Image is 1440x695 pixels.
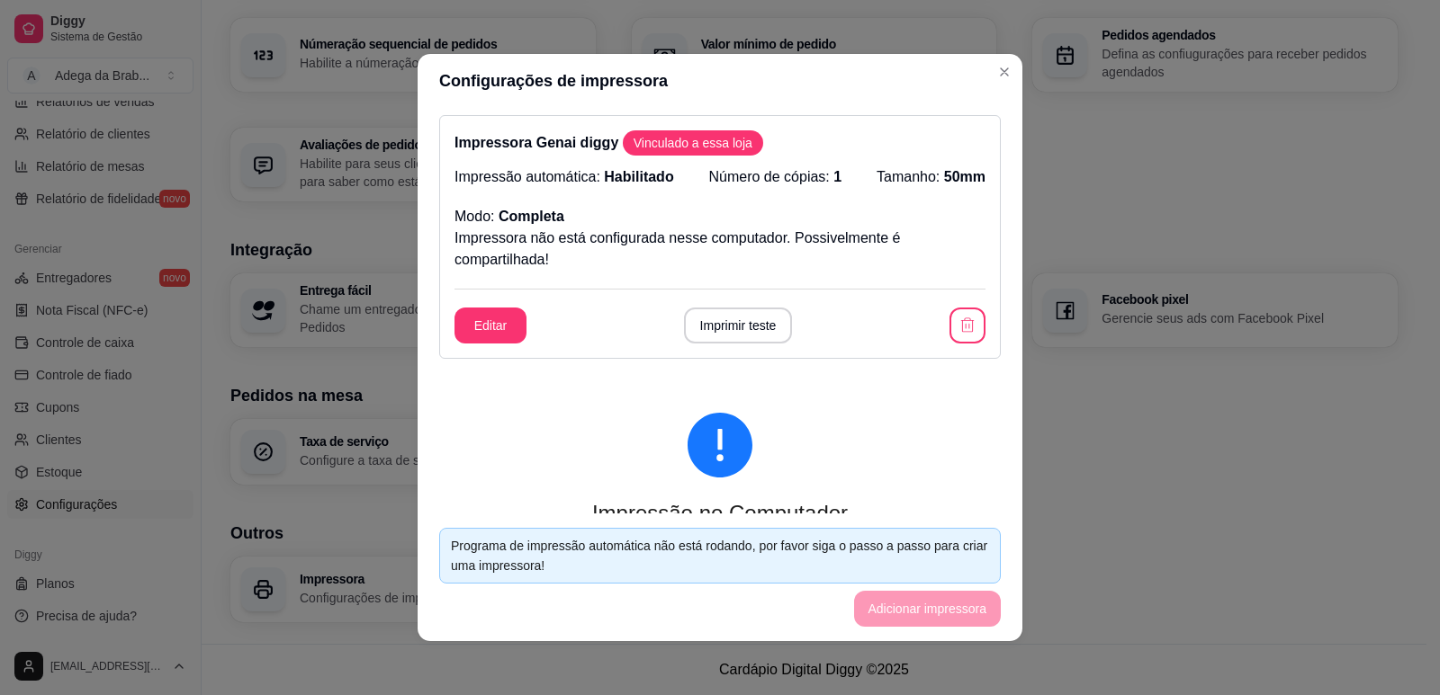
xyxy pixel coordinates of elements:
[944,169,985,184] span: 50mm
[684,307,793,343] button: Imprimir teste
[454,227,985,271] p: Impressora não está configurada nesse computador. Possivelmente é compartilhada!
[451,536,989,575] div: Programa de impressão automática não está rodando, por favor siga o passo a passo para criar uma ...
[454,206,564,227] p: Modo:
[454,166,674,188] p: Impressão automática:
[499,209,564,224] span: Completa
[454,307,526,343] button: Editar
[468,499,972,528] div: Impressão no Computador
[604,169,673,184] span: Habilitado
[877,166,985,188] p: Tamanho:
[709,166,842,188] p: Número de cópias:
[990,58,1019,86] button: Close
[688,413,752,477] span: exclamation-circle
[833,169,841,184] span: 1
[454,130,985,156] p: Impressora Genai diggy
[418,54,1022,108] header: Configurações de impressora
[626,134,760,152] span: Vinculado a essa loja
